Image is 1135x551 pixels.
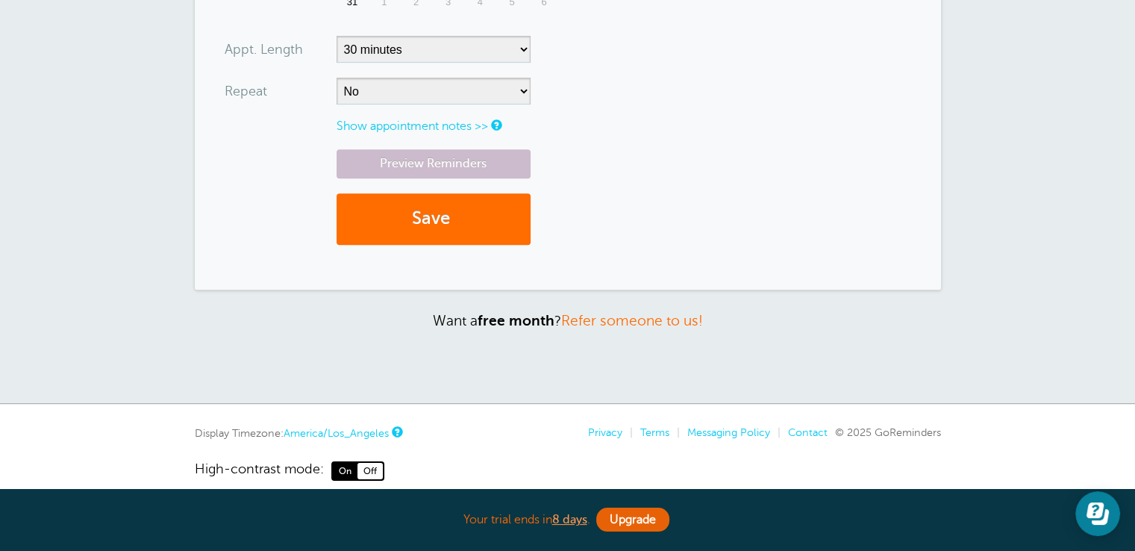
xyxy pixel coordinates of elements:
a: Contact [788,426,828,438]
iframe: Resource center [1075,491,1120,536]
a: Preview Reminders [337,149,531,178]
div: Display Timezone: [195,426,401,440]
strong: free month [478,313,554,329]
div: Your trial ends in . [195,504,941,536]
a: Messaging Policy [687,426,770,438]
a: Terms [640,426,669,438]
a: Upgrade [596,508,669,532]
a: 8 days [552,513,587,526]
span: High-contrast mode: [195,461,324,481]
a: America/Los_Angeles [284,427,389,439]
label: Repeat [225,84,267,98]
a: This is the timezone being used to display dates and times to you on this device. Click the timez... [392,427,401,437]
span: Off [357,463,383,479]
span: On [333,463,357,479]
a: Refer someone to us! [561,313,703,329]
a: Show appointment notes >> [337,119,488,133]
li: | [669,426,680,439]
a: High-contrast mode: On Off [195,461,941,481]
button: Save [337,193,531,245]
span: © 2025 GoReminders [835,426,941,438]
a: Notes are for internal use only, and are not visible to your clients. [491,120,500,130]
label: Appt. Length [225,43,303,56]
p: Want a ? [195,312,941,329]
li: | [622,426,633,439]
a: Privacy [588,426,622,438]
li: | [770,426,781,439]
